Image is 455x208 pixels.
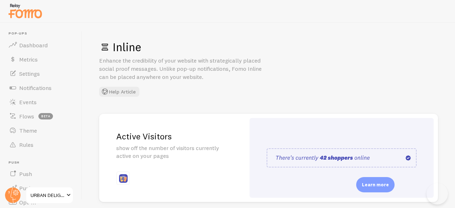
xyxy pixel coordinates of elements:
iframe: Help Scout Beacon - Open [427,183,448,204]
span: Flows [19,113,34,120]
span: Metrics [19,56,38,63]
a: URBAN DELIGHT [26,187,74,204]
span: Theme [19,127,37,134]
p: Learn more [362,181,389,188]
a: Theme [4,123,77,138]
img: fomo_icons_pageviews.svg [119,174,128,183]
span: Dashboard [19,42,48,49]
a: Settings [4,66,77,81]
span: Pop-ups [9,31,77,36]
a: Push Data [4,181,77,195]
div: Learn more [356,177,395,192]
span: Push Data [19,185,46,192]
p: show off the number of visitors currently active on your pages [116,144,228,160]
h1: Inline [99,40,438,54]
span: URBAN DELIGHT [31,191,64,199]
a: Dashboard [4,38,77,52]
span: Events [19,98,37,106]
a: Metrics [4,52,77,66]
img: pageviews.svg [267,148,417,167]
span: Settings [19,70,40,77]
a: Notifications [4,81,77,95]
a: Flows beta [4,109,77,123]
h2: Active Visitors [116,131,228,142]
span: beta [38,113,53,119]
span: Notifications [19,84,52,91]
span: Push [9,160,77,165]
p: Enhance the credibility of your website with strategically placed social proof messages. Unlike p... [99,57,270,81]
a: Events [4,95,77,109]
a: Push [4,167,77,181]
a: Rules [4,138,77,152]
span: Push [19,170,32,177]
span: Rules [19,141,33,148]
button: Help Article [99,87,139,97]
img: fomo-relay-logo-orange.svg [7,2,43,20]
